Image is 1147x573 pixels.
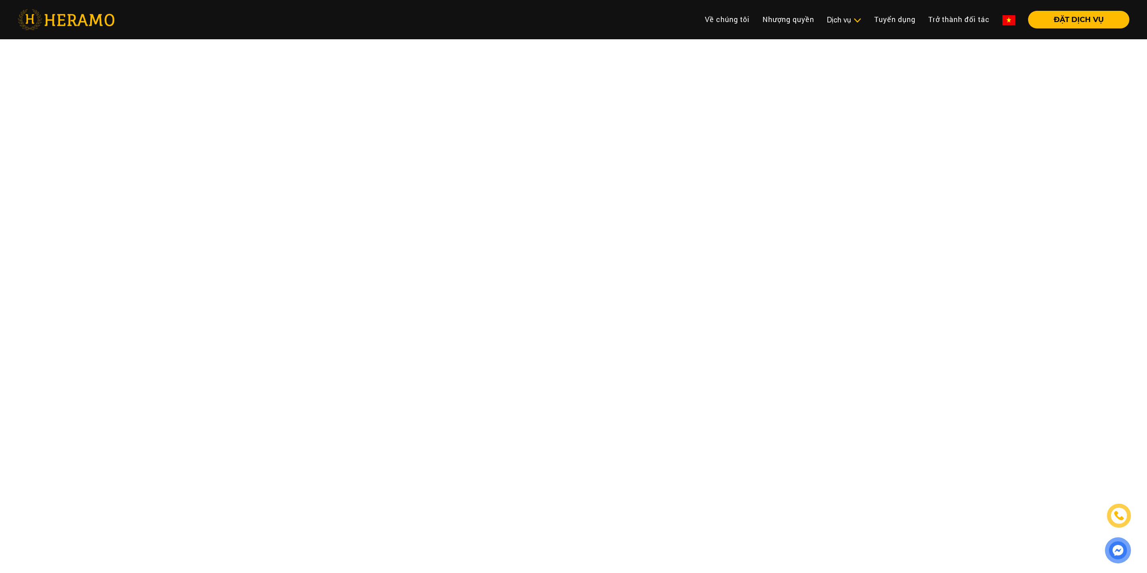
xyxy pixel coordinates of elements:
a: Nhượng quyền [756,11,821,28]
button: ĐẶT DỊCH VỤ [1028,11,1129,28]
img: phone-icon [1115,511,1124,520]
img: heramo-logo.png [18,9,115,30]
a: Tuyển dụng [868,11,922,28]
img: subToggleIcon [853,16,861,24]
a: Về chúng tôi [698,11,756,28]
img: vn-flag.png [1002,15,1015,25]
a: phone-icon [1108,505,1130,527]
div: Dịch vụ [827,14,861,25]
a: Trở thành đối tác [922,11,996,28]
a: ĐẶT DỊCH VỤ [1022,16,1129,23]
